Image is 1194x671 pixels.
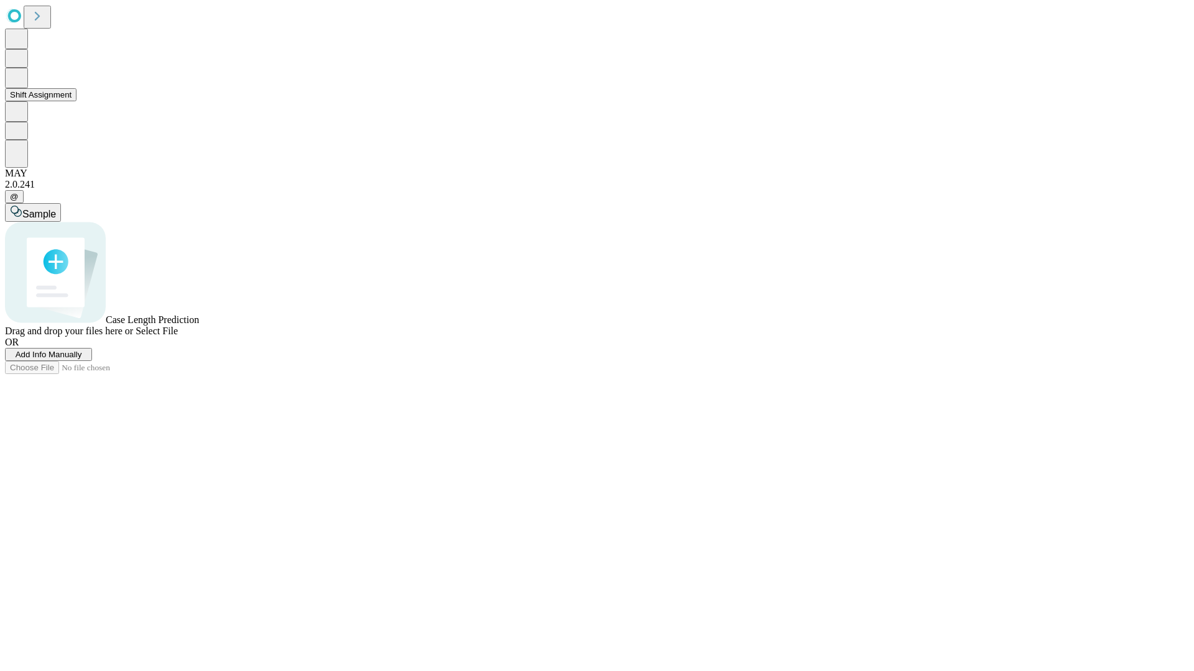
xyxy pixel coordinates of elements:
[5,203,61,222] button: Sample
[5,348,92,361] button: Add Info Manually
[5,326,133,336] span: Drag and drop your files here or
[136,326,178,336] span: Select File
[5,168,1189,179] div: MAY
[5,337,19,347] span: OR
[5,179,1189,190] div: 2.0.241
[5,190,24,203] button: @
[16,350,82,359] span: Add Info Manually
[5,88,76,101] button: Shift Assignment
[106,314,199,325] span: Case Length Prediction
[22,209,56,219] span: Sample
[10,192,19,201] span: @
